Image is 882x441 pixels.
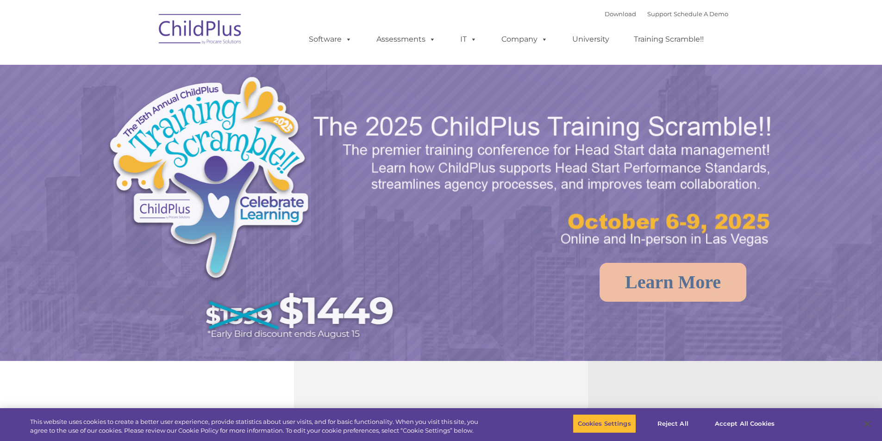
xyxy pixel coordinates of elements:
[625,30,713,49] a: Training Scramble!!
[710,414,780,434] button: Accept All Cookies
[154,7,247,54] img: ChildPlus by Procare Solutions
[857,414,877,434] button: Close
[605,10,728,18] font: |
[492,30,557,49] a: Company
[674,10,728,18] a: Schedule A Demo
[600,263,746,302] a: Learn More
[647,10,672,18] a: Support
[451,30,486,49] a: IT
[367,30,445,49] a: Assessments
[605,10,636,18] a: Download
[644,414,702,434] button: Reject All
[563,30,619,49] a: University
[30,417,485,435] div: This website uses cookies to create a better user experience, provide statistics about user visit...
[300,30,361,49] a: Software
[573,414,636,434] button: Cookies Settings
